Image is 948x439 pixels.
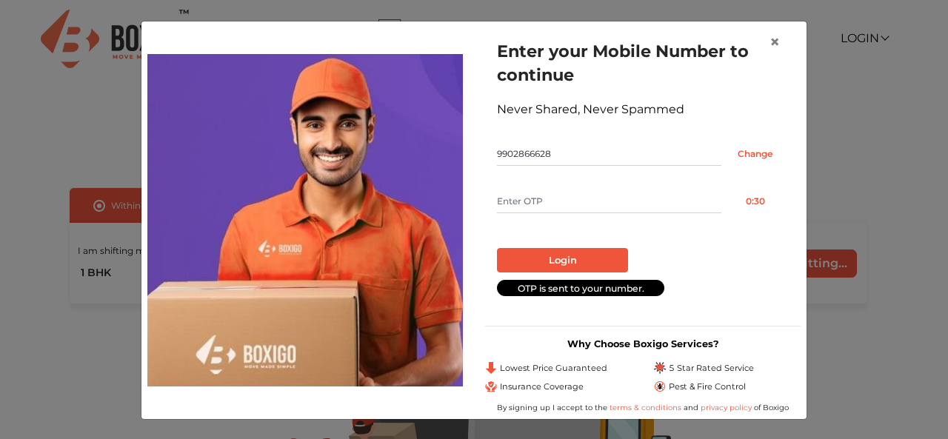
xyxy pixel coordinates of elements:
[758,21,792,63] button: Close
[721,190,789,213] button: 0:30
[770,31,780,53] span: ×
[669,362,754,375] span: 5 Star Rated Service
[698,403,754,412] a: privacy policy
[669,381,746,393] span: Pest & Fire Control
[610,403,684,412] a: terms & conditions
[485,402,801,413] div: By signing up I accept to the and of Boxigo
[497,39,789,87] h1: Enter your Mobile Number to continue
[500,381,584,393] span: Insurance Coverage
[497,101,789,118] div: Never Shared, Never Spammed
[497,248,628,273] button: Login
[721,142,789,166] input: Change
[497,142,721,166] input: Mobile No
[500,362,607,375] span: Lowest Price Guaranteed
[147,54,463,386] img: relocation-img
[485,338,801,349] h3: Why Choose Boxigo Services?
[497,280,664,297] div: OTP is sent to your number.
[497,190,721,213] input: Enter OTP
